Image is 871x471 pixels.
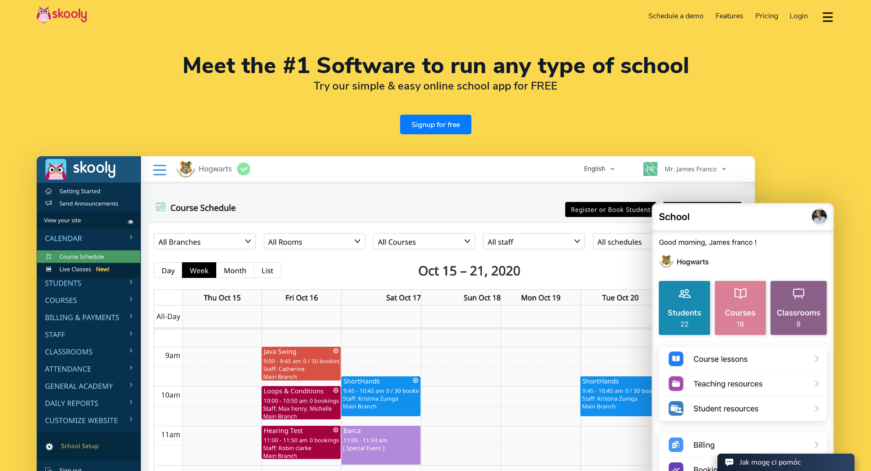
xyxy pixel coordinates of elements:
h1: Meet the #1 Software to run any type of school [37,55,834,77]
a: Pricing [749,9,784,23]
img: Skooly [37,6,87,24]
a: Signup for free [400,115,471,134]
a: Login [784,9,814,23]
a: Schedule a demo [643,9,710,23]
h2: Try our simple & easy online school app for FREE [37,79,834,93]
span: Login [790,11,808,21]
span: Pricing [755,11,778,21]
button: dropdown menu [821,6,834,27]
a: Features [710,9,749,23]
